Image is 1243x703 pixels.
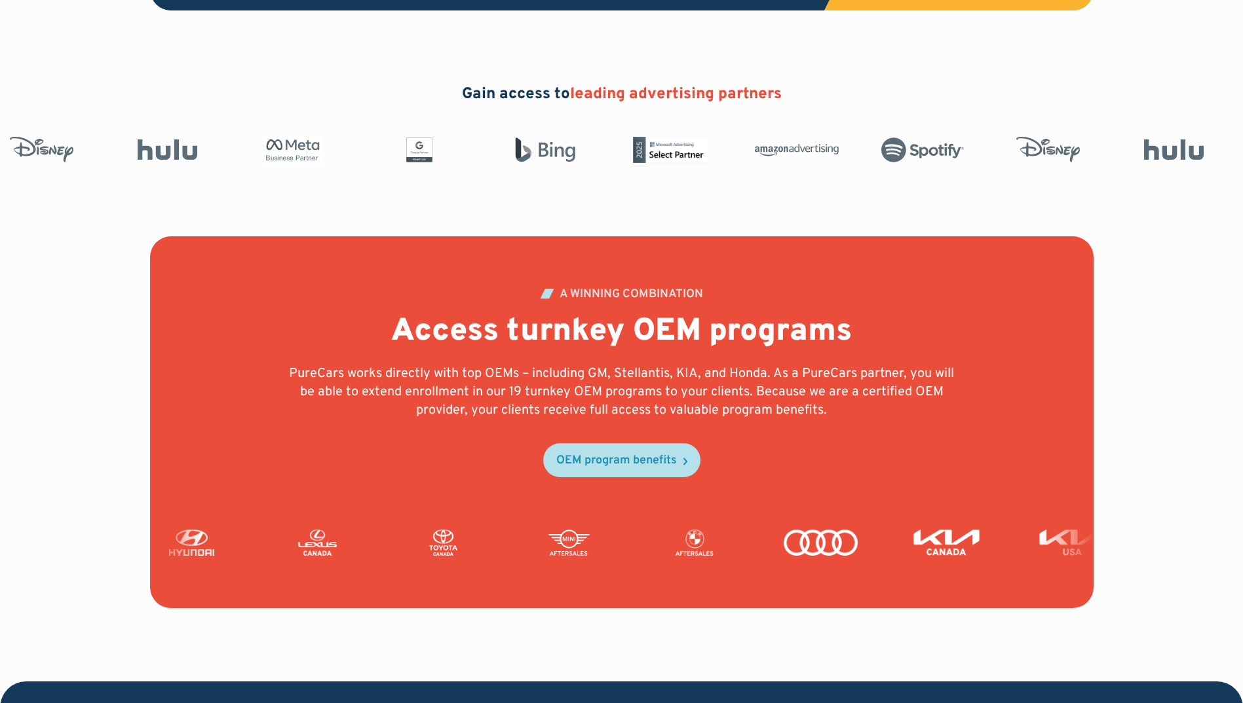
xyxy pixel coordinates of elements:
span: leading advertising partners [570,84,782,104]
div: A WINNING COMBINATION [560,289,703,300]
p: PureCars works directly with top OEMs – including GM, Stellantis, KIA, and Honda. As a PureCars p... [286,365,957,420]
img: Amazon Advertising [754,139,838,160]
img: Hulu [125,139,209,160]
img: Hulu [1132,139,1215,160]
h2: Gain access to [462,84,782,106]
img: Bing [503,137,586,163]
img: Audi [811,530,895,556]
img: Lexus Canada [308,530,392,556]
img: BMW Fixed Ops [685,530,769,556]
img: Toyota Canada [434,530,518,556]
img: Microsoft Advertising Partner [628,137,712,163]
a: OEM program benefits [543,443,700,477]
h2: Access turnkey OEM programs [391,314,852,351]
img: Spotify [880,137,964,163]
img: Meta Business Partner [251,137,335,163]
img: Google Partner [377,137,461,163]
img: KIA Canada [937,530,1021,556]
div: OEM program benefits [556,455,677,467]
img: Disney [1006,137,1090,163]
img: Mini Fixed Ops [560,530,643,556]
img: Hyundai [182,530,266,556]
